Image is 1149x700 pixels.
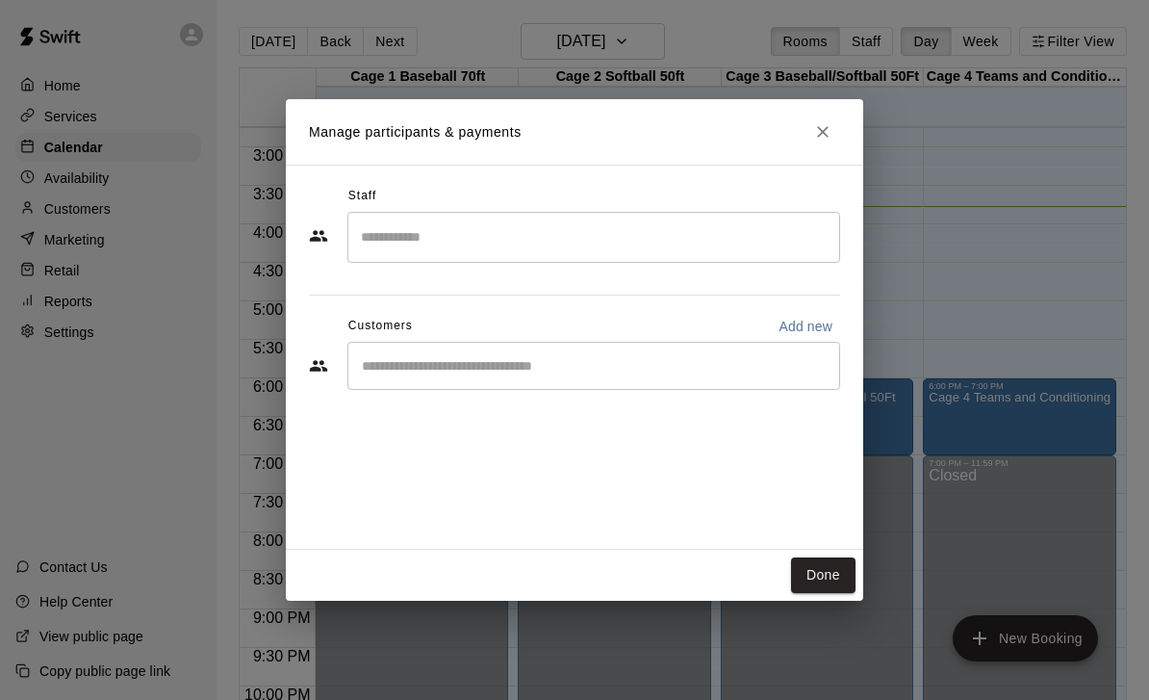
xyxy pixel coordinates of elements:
[791,557,855,593] button: Done
[309,356,328,376] svg: Customers
[771,311,840,342] button: Add new
[347,342,840,390] div: Start typing to search customers...
[348,181,376,212] span: Staff
[348,311,413,342] span: Customers
[347,212,840,263] div: Search staff
[805,115,840,149] button: Close
[309,122,522,143] p: Manage participants & payments
[779,317,832,336] p: Add new
[309,226,328,246] svg: Staff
